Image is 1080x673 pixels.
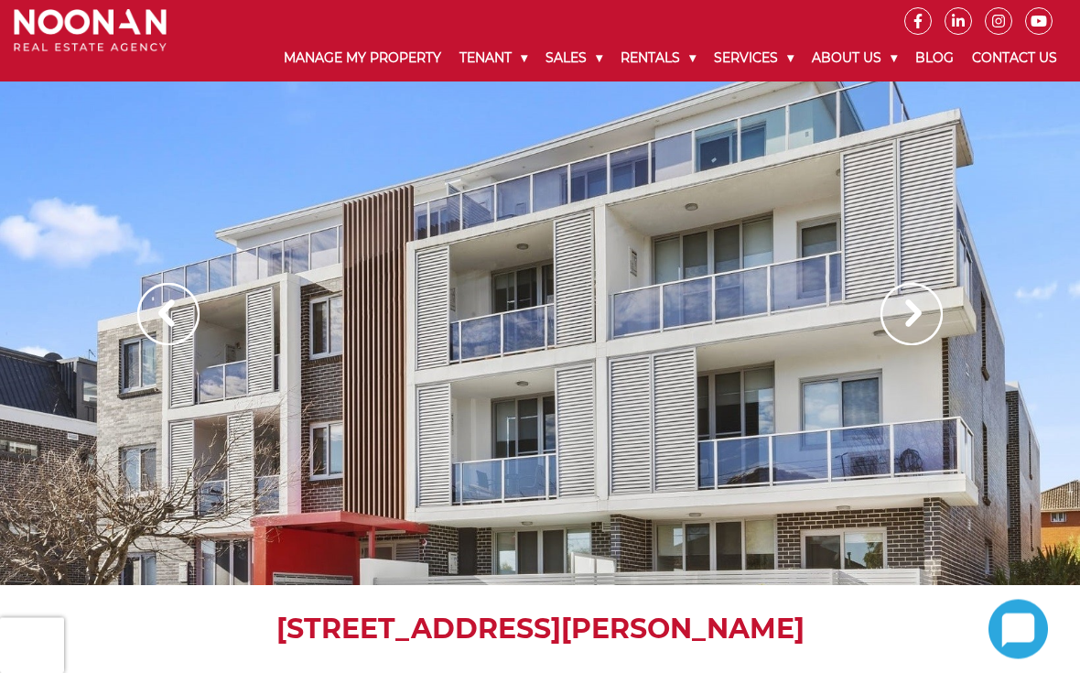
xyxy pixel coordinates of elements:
[275,36,450,82] a: Manage My Property
[880,284,943,346] img: Arrow slider
[963,36,1066,82] a: Contact Us
[906,36,963,82] a: Blog
[14,10,167,52] img: Noonan Real Estate Agency
[450,36,536,82] a: Tenant
[18,613,1062,646] h1: [STREET_ADDRESS][PERSON_NAME]
[705,36,803,82] a: Services
[536,36,611,82] a: Sales
[611,36,705,82] a: Rentals
[137,284,200,346] img: Arrow slider
[803,36,906,82] a: About Us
